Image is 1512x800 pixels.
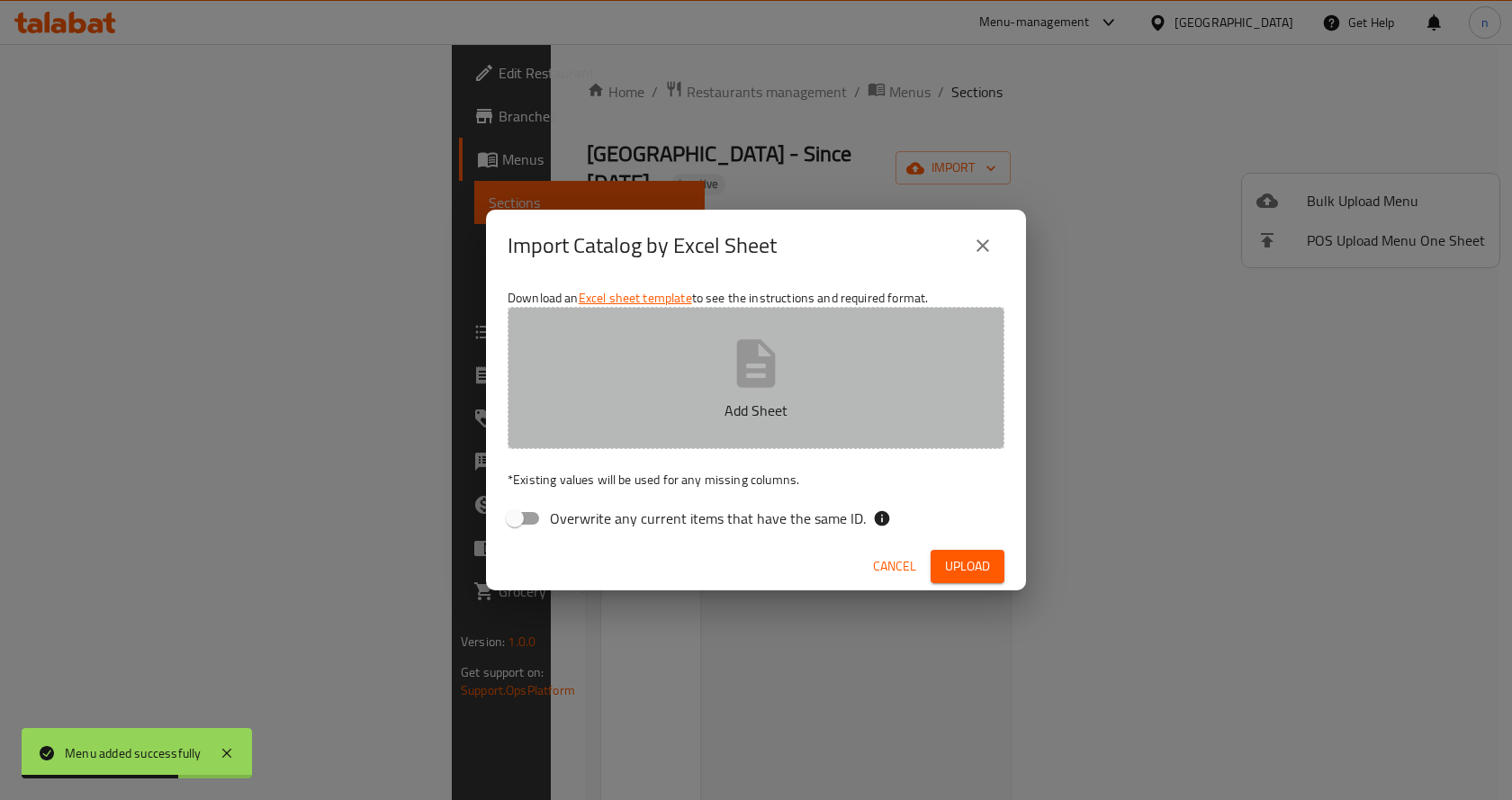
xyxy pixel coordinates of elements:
div: Download an to see the instructions and required format. [486,282,1026,543]
button: Add Sheet [508,307,1004,449]
span: Upload [945,555,990,578]
h2: Import Catalog by Excel Sheet [508,231,777,260]
button: Cancel [866,550,923,583]
p: Existing values will be used for any missing columns. [508,471,1004,489]
button: Upload [931,550,1004,583]
a: Excel sheet template [579,286,692,310]
span: Cancel [873,555,916,578]
span: Overwrite any current items that have the same ID. [550,508,866,529]
p: Add Sheet [535,400,976,421]
div: Menu added successfully [65,743,202,763]
svg: If the overwrite option isn't selected, then the items that match an existing ID will be ignored ... [873,509,891,527]
button: close [961,224,1004,267]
